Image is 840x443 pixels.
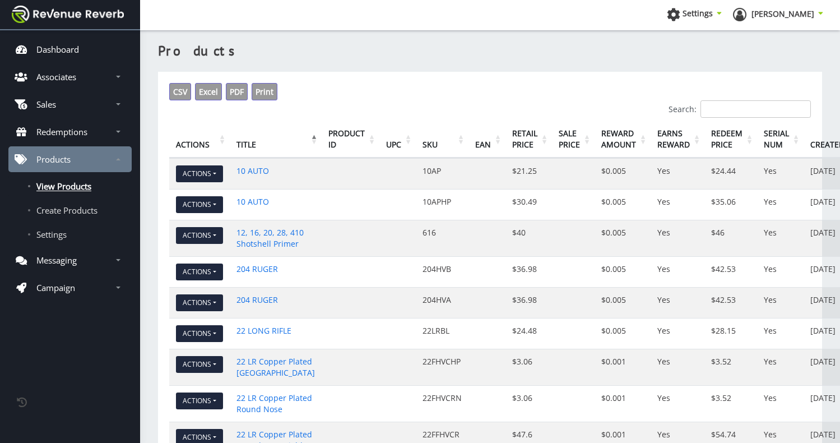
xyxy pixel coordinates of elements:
td: 22LRBL [416,318,468,349]
p: Products [36,154,71,165]
span: [PERSON_NAME] [751,8,814,19]
td: $21.25 [505,158,552,189]
button: PDF [226,83,248,100]
td: $24.48 [505,318,552,349]
a: 12, 16, 20, 28, 410 Shotshell Primer [236,227,304,249]
a: Sales [8,91,132,117]
td: $0.005 [595,158,651,189]
td: $0.005 [595,189,651,220]
td: Yes [757,287,804,318]
h3: Products [158,41,822,61]
a: View Products [8,175,132,197]
th: Earns Reward: activate to sort column ascending [651,121,704,158]
td: 10AP [416,158,468,189]
td: Yes [651,220,704,256]
td: Yes [757,318,804,349]
button: Actions [176,196,223,213]
a: Settings [8,223,132,246]
td: Yes [651,385,704,422]
p: Redemptions [36,126,87,137]
a: Products [8,146,132,172]
th: Title: activate to sort column descending [230,121,322,158]
button: Actions [176,356,223,373]
td: $0.005 [595,220,651,256]
th: Reward Amount: activate to sort column ascending [595,121,651,158]
td: Yes [757,349,804,385]
input: Search: [700,100,811,118]
th: Sale Price: activate to sort column ascending [552,121,595,158]
a: 22 LONG RIFLE [236,325,291,336]
td: 204HVA [416,287,468,318]
td: $0.005 [595,287,651,318]
td: Yes [757,158,804,189]
a: 204 RUGER [236,264,278,274]
a: 22 LR Copper Plated Round Nose [236,393,312,414]
th: EAN: activate to sort column ascending [468,121,505,158]
td: Yes [651,158,704,189]
p: Campaign [36,282,75,293]
td: $3.06 [505,349,552,385]
a: Settings [667,8,722,25]
label: Search: [669,100,811,118]
button: CSV [169,83,191,100]
td: $3.52 [704,349,757,385]
a: 10 AUTO [236,165,269,176]
span: PDF [230,86,244,97]
td: $3.06 [505,385,552,422]
th: SKU: activate to sort column ascending [416,121,468,158]
button: Actions [176,227,223,244]
span: Excel [199,86,218,97]
td: $3.52 [704,385,757,422]
td: Yes [651,287,704,318]
td: $24.44 [704,158,757,189]
td: $0.001 [595,349,651,385]
td: Yes [757,385,804,422]
a: Create Products [8,199,132,221]
td: $36.98 [505,287,552,318]
td: Yes [651,189,704,220]
td: $46 [704,220,757,256]
a: Associates [8,64,132,90]
button: Actions [176,325,223,342]
span: View Products [36,181,91,192]
td: Yes [757,256,804,287]
td: Yes [757,220,804,256]
button: Actions [176,294,223,311]
th: Serial Num: activate to sort column ascending [757,121,804,158]
a: Campaign [8,275,132,301]
td: 10APHP [416,189,468,220]
th: Redeem Price: activate to sort column ascending [704,121,757,158]
td: $35.06 [704,189,757,220]
td: $30.49 [505,189,552,220]
button: Excel [195,83,222,100]
td: 22FHVCRN [416,385,468,422]
p: Dashboard [36,44,79,55]
span: Settings [683,8,713,19]
button: Actions [176,165,223,182]
td: Yes [651,349,704,385]
img: navbar brand [12,6,124,23]
td: Yes [757,189,804,220]
p: Sales [36,99,56,110]
th: UPC: activate to sort column ascending [379,121,416,158]
span: Create Products [36,205,98,216]
p: Associates [36,71,76,82]
td: $0.001 [595,385,651,422]
td: Yes [651,256,704,287]
span: Settings [36,229,67,240]
button: Actions [176,264,223,280]
td: $42.53 [704,256,757,287]
a: 22 LR Copper Plated [GEOGRAPHIC_DATA] [236,356,315,378]
a: 10 AUTO [236,196,269,207]
th: Retail Price: activate to sort column ascending [505,121,552,158]
td: $36.98 [505,256,552,287]
a: [PERSON_NAME] [733,8,823,25]
td: $0.005 [595,256,651,287]
td: 616 [416,220,468,256]
th: Actions: activate to sort column ascending [169,121,230,158]
span: CSV [173,86,187,97]
td: Yes [651,318,704,349]
button: Print [252,83,277,100]
th: Product ID: activate to sort column ascending [322,121,379,158]
td: $42.53 [704,287,757,318]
